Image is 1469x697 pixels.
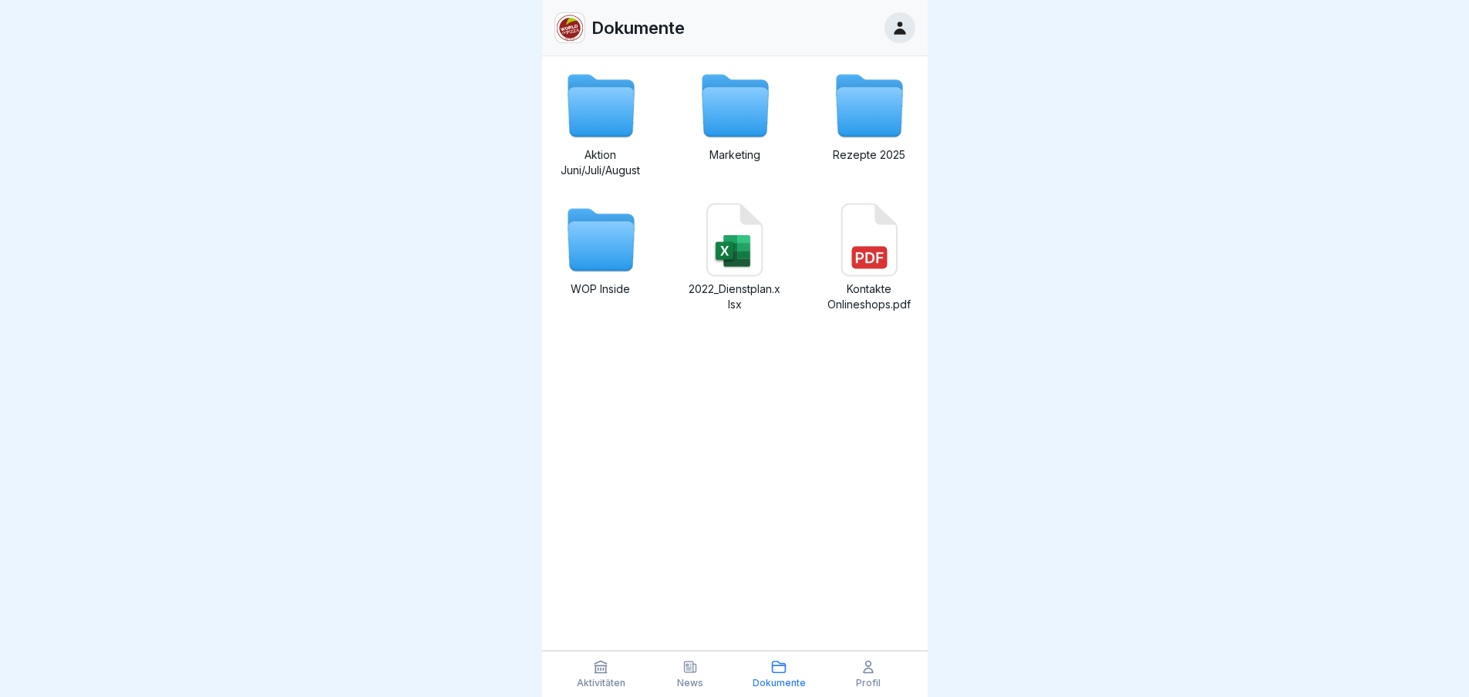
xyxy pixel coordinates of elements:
p: Profil [856,678,881,689]
p: Dokumente [591,18,685,38]
a: Kontakte Onlineshops.pdf [823,203,915,312]
a: 2022_Dienstplan.xlsx [689,203,781,312]
p: News [677,678,703,689]
p: Dokumente [753,678,806,689]
p: WOP Inside [554,281,647,297]
p: Marketing [689,147,781,163]
a: WOP Inside [554,203,647,312]
a: Aktion Juni/Juli/August [554,69,647,178]
a: Rezepte 2025 [823,69,915,178]
p: Rezepte 2025 [823,147,915,163]
p: Aktivitäten [577,678,625,689]
img: wpjn4gtn6o310phqx1r289if.png [555,13,585,42]
p: Aktion Juni/Juli/August [554,147,647,178]
p: Kontakte Onlineshops.pdf [823,281,915,312]
a: Marketing [689,69,781,178]
p: 2022_Dienstplan.xlsx [689,281,781,312]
